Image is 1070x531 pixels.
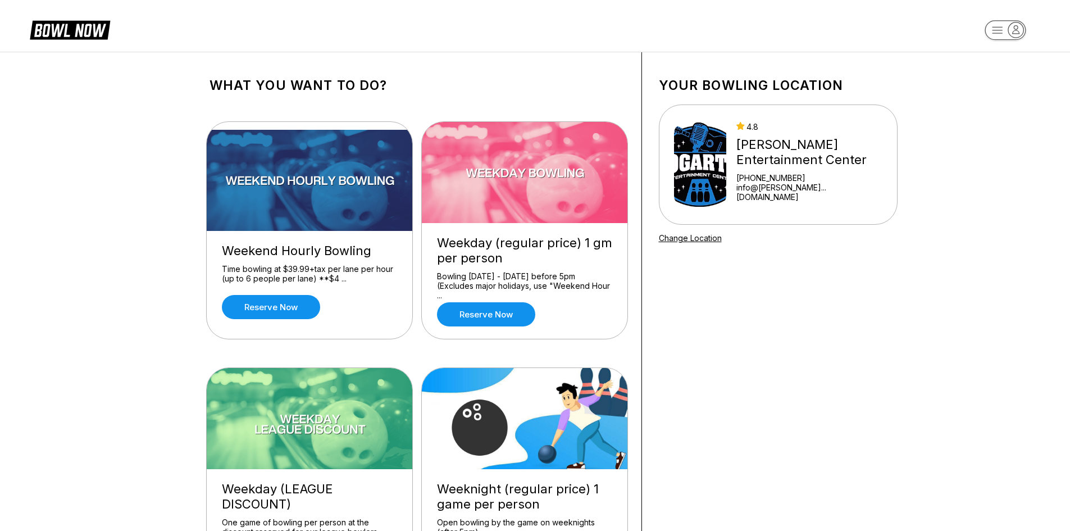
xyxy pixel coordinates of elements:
div: [PHONE_NUMBER] [736,173,882,183]
div: Weekend Hourly Bowling [222,243,397,258]
a: Reserve now [437,302,535,326]
div: Weekday (regular price) 1 gm per person [437,235,612,266]
a: Reserve now [222,295,320,319]
div: Bowling [DATE] - [DATE] before 5pm (Excludes major holidays, use "Weekend Hour ... [437,271,612,291]
div: 4.8 [736,122,882,131]
img: Weeknight (regular price) 1 game per person [422,368,629,469]
div: Time bowling at $39.99+tax per lane per hour (up to 6 people per lane) **$4 ... [222,264,397,284]
img: Weekday (regular price) 1 gm per person [422,122,629,223]
div: Weeknight (regular price) 1 game per person [437,482,612,512]
a: info@[PERSON_NAME]...[DOMAIN_NAME] [736,183,882,202]
a: Change Location [659,233,722,243]
img: Weekday (LEAGUE DISCOUNT) [207,368,413,469]
img: Bogart's Entertainment Center [674,122,726,207]
div: [PERSON_NAME] Entertainment Center [736,137,882,167]
h1: What you want to do? [210,78,625,93]
img: Weekend Hourly Bowling [207,130,413,231]
div: Weekday (LEAGUE DISCOUNT) [222,482,397,512]
h1: Your bowling location [659,78,898,93]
